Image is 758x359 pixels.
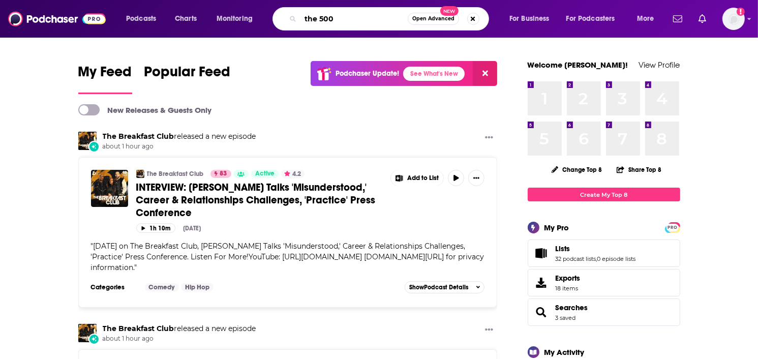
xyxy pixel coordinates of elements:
[281,170,305,178] button: 4.2
[210,170,231,178] a: 83
[616,160,662,179] button: Share Top 8
[136,181,383,219] a: INTERVIEW: [PERSON_NAME] Talks 'Misunderstood,' Career & Relationships Challenges, 'Practice' Pre...
[184,225,201,232] div: [DATE]
[88,334,100,345] div: New Episode
[407,174,439,182] span: Add to List
[136,170,144,178] img: The Breakfast Club
[639,60,680,70] a: View Profile
[217,12,253,26] span: Monitoring
[412,16,454,21] span: Open Advanced
[147,170,204,178] a: The Breakfast Club
[694,10,710,27] a: Show notifications dropdown
[545,163,609,176] button: Change Top 8
[556,255,596,262] a: 32 podcast lists
[556,244,570,253] span: Lists
[300,11,408,27] input: Search podcasts, credits, & more...
[91,170,128,207] img: INTERVIEW: Allen Iverson Talks 'Misunderstood,' Career & Relationships Challenges, 'Practice' Pre...
[126,12,156,26] span: Podcasts
[408,13,459,25] button: Open AdvancedNew
[78,63,132,94] a: My Feed
[556,274,581,283] span: Exports
[103,132,256,141] h3: released a new episode
[468,170,484,186] button: Show More Button
[544,223,569,232] div: My Pro
[722,8,745,30] img: User Profile
[409,284,468,291] span: Show Podcast Details
[596,255,597,262] span: ,
[209,11,266,27] button: open menu
[722,8,745,30] span: Logged in as TaraKennedy
[481,324,497,337] button: Show More Button
[103,335,256,343] span: about 1 hour ago
[722,8,745,30] button: Show profile menu
[336,69,399,78] p: Podchaser Update!
[282,7,499,31] div: Search podcasts, credits, & more...
[91,283,137,291] h3: Categories
[144,63,231,86] span: Popular Feed
[531,246,552,260] a: Lists
[78,324,97,342] img: The Breakfast Club
[737,8,745,16] svg: Add a profile image
[78,63,132,86] span: My Feed
[528,60,628,70] a: Welcome [PERSON_NAME]!
[528,269,680,296] a: Exports
[509,12,550,26] span: For Business
[481,132,497,144] button: Show More Button
[181,283,214,291] a: Hip Hop
[91,242,484,272] span: " "
[168,11,203,27] a: Charts
[528,298,680,326] span: Searches
[255,169,275,179] span: Active
[502,11,562,27] button: open menu
[220,169,227,179] span: 83
[666,223,679,231] a: PRO
[544,347,585,357] div: My Activity
[531,305,552,319] a: Searches
[528,240,680,267] span: Lists
[251,170,279,178] a: Active
[103,324,174,333] a: The Breakfast Club
[103,132,174,141] a: The Breakfast Club
[556,244,636,253] a: Lists
[637,12,654,26] span: More
[556,303,588,312] a: Searches
[136,181,376,219] span: INTERVIEW: [PERSON_NAME] Talks 'Misunderstood,' Career & Relationships Challenges, 'Practice' Pre...
[556,314,576,321] a: 3 saved
[669,10,686,27] a: Show notifications dropdown
[597,255,636,262] a: 0 episode lists
[531,276,552,290] span: Exports
[391,170,444,186] button: Show More Button
[91,242,484,272] span: [DATE] on The Breakfast Club, [PERSON_NAME] Talks 'Misunderstood,' Career & Relationships Challen...
[144,63,231,94] a: Popular Feed
[666,224,679,231] span: PRO
[119,11,169,27] button: open menu
[136,223,175,233] button: 1h 10m
[103,142,256,151] span: about 1 hour ago
[88,141,100,152] div: New Episode
[556,285,581,292] span: 18 items
[78,132,97,150] img: The Breakfast Club
[630,11,667,27] button: open menu
[175,12,197,26] span: Charts
[528,188,680,201] a: Create My Top 8
[145,283,179,291] a: Comedy
[8,9,106,28] img: Podchaser - Follow, Share and Rate Podcasts
[78,104,212,115] a: New Releases & Guests Only
[103,324,256,334] h3: released a new episode
[405,281,485,293] button: ShowPodcast Details
[566,12,615,26] span: For Podcasters
[440,6,459,16] span: New
[403,67,465,81] a: See What's New
[560,11,630,27] button: open menu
